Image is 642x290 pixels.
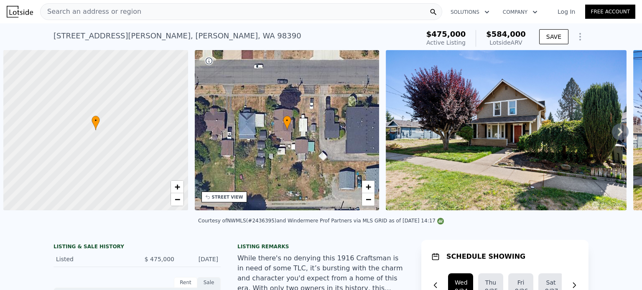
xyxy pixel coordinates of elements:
[92,116,100,130] div: •
[515,278,527,287] div: Fri
[212,194,243,200] div: STREET VIEW
[444,5,496,20] button: Solutions
[145,256,174,262] span: $ 475,000
[548,8,585,16] a: Log In
[171,181,183,193] a: Zoom in
[486,30,526,38] span: $584,000
[56,255,130,263] div: Listed
[437,218,444,224] img: NWMLS Logo
[545,278,557,287] div: Sat
[171,193,183,206] a: Zoom out
[572,28,588,45] button: Show Options
[197,277,221,288] div: Sale
[486,38,526,47] div: Lotside ARV
[366,182,371,192] span: +
[53,243,221,252] div: LISTING & SALE HISTORY
[362,181,374,193] a: Zoom in
[92,117,100,124] span: •
[446,252,525,262] h1: SCHEDULE SHOWING
[455,278,466,287] div: Wed
[7,6,33,18] img: Lotside
[386,50,627,210] img: Sale: 169769883 Parcel: 100581945
[283,116,291,130] div: •
[237,243,405,250] div: Listing remarks
[181,255,218,263] div: [DATE]
[41,7,141,17] span: Search an address or region
[174,182,180,192] span: +
[485,278,497,287] div: Thu
[366,194,371,204] span: −
[426,30,466,38] span: $475,000
[496,5,544,20] button: Company
[198,218,444,224] div: Courtesy of NWMLS (#2436395) and Windermere Prof Partners via MLS GRID as of [DATE] 14:17
[174,194,180,204] span: −
[174,277,197,288] div: Rent
[539,29,568,44] button: SAVE
[426,39,466,46] span: Active Listing
[585,5,635,19] a: Free Account
[362,193,374,206] a: Zoom out
[283,117,291,124] span: •
[53,30,301,42] div: [STREET_ADDRESS][PERSON_NAME] , [PERSON_NAME] , WA 98390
